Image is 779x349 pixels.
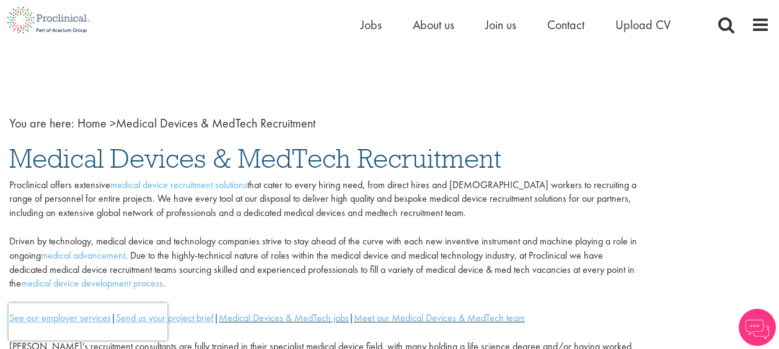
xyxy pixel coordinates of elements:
span: You are here: [9,115,74,131]
a: medical advancement [41,249,125,262]
a: Meet our Medical Devices & MedTech team [354,311,525,324]
div: | | | [9,311,640,325]
a: Jobs [361,17,382,33]
a: breadcrumb link to Home [77,115,107,131]
a: Upload CV [615,17,671,33]
a: medical device development process [21,277,163,290]
span: Medical Devices & MedTech Recruitment [77,115,315,131]
span: > [110,115,116,131]
a: Medical Devices & MedTech jobs [219,311,349,324]
span: Medical Devices & MedTech Recruitment [9,142,501,175]
a: Contact [547,17,584,33]
a: About us [413,17,454,33]
p: Proclinical offers extensive that cater to every hiring need, from direct hires and [DEMOGRAPHIC_... [9,178,640,291]
img: Chatbot [739,309,776,346]
a: Join us [485,17,516,33]
a: medical device recruitment solutions [110,178,247,191]
iframe: reCAPTCHA [9,303,167,340]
